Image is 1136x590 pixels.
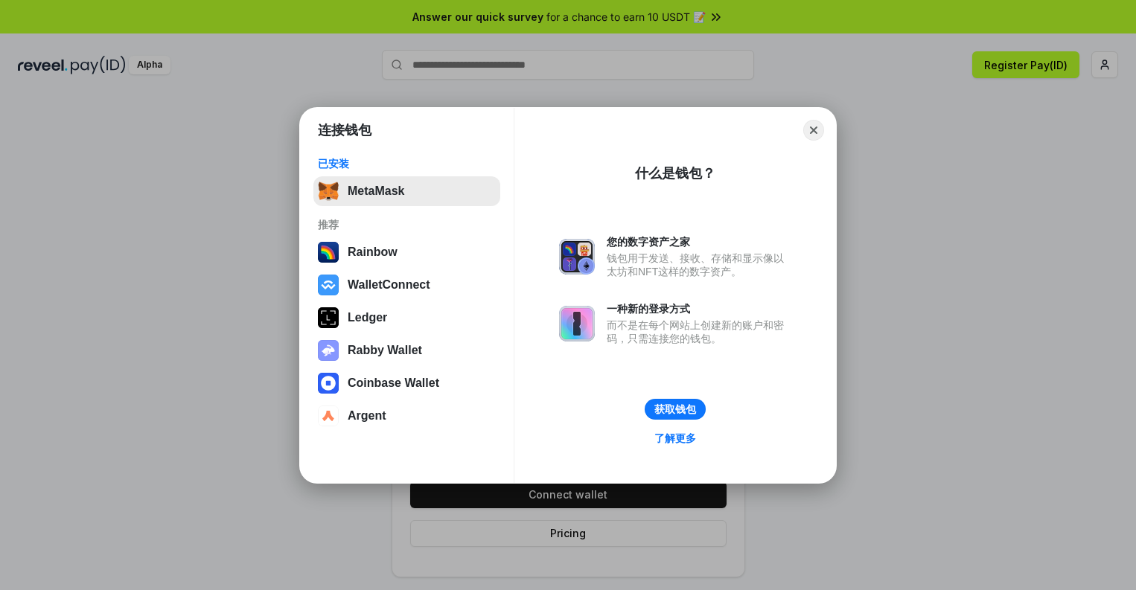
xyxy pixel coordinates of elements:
div: MetaMask [348,185,404,198]
div: 了解更多 [654,432,696,445]
img: svg+xml,%3Csvg%20xmlns%3D%22http%3A%2F%2Fwww.w3.org%2F2000%2Fsvg%22%20fill%3D%22none%22%20viewBox... [318,340,339,361]
button: MetaMask [313,176,500,206]
div: 什么是钱包？ [635,164,715,182]
img: svg+xml,%3Csvg%20width%3D%2228%22%20height%3D%2228%22%20viewBox%3D%220%200%2028%2028%22%20fill%3D... [318,275,339,295]
button: Close [803,120,824,141]
img: svg+xml,%3Csvg%20xmlns%3D%22http%3A%2F%2Fwww.w3.org%2F2000%2Fsvg%22%20fill%3D%22none%22%20viewBox... [559,306,595,342]
button: 获取钱包 [645,399,706,420]
img: svg+xml,%3Csvg%20width%3D%22120%22%20height%3D%22120%22%20viewBox%3D%220%200%20120%20120%22%20fil... [318,242,339,263]
div: 获取钱包 [654,403,696,416]
div: Rabby Wallet [348,344,422,357]
button: Ledger [313,303,500,333]
button: Coinbase Wallet [313,368,500,398]
div: Rainbow [348,246,398,259]
button: Argent [313,401,500,431]
img: svg+xml,%3Csvg%20width%3D%2228%22%20height%3D%2228%22%20viewBox%3D%220%200%2028%2028%22%20fill%3D... [318,373,339,394]
img: svg+xml,%3Csvg%20width%3D%2228%22%20height%3D%2228%22%20viewBox%3D%220%200%2028%2028%22%20fill%3D... [318,405,339,426]
div: Coinbase Wallet [348,376,439,390]
div: Ledger [348,311,387,324]
div: 一种新的登录方式 [607,302,791,315]
img: svg+xml,%3Csvg%20fill%3D%22none%22%20height%3D%2233%22%20viewBox%3D%220%200%2035%2033%22%20width%... [318,181,339,202]
button: Rabby Wallet [313,336,500,365]
div: 钱包用于发送、接收、存储和显示像以太坊和NFT这样的数字资产。 [607,251,791,278]
button: WalletConnect [313,270,500,300]
div: 推荐 [318,218,496,231]
img: svg+xml,%3Csvg%20xmlns%3D%22http%3A%2F%2Fwww.w3.org%2F2000%2Fsvg%22%20fill%3D%22none%22%20viewBox... [559,239,595,275]
div: 您的数字资产之家 [607,235,791,248]
div: WalletConnect [348,278,430,292]
a: 了解更多 [645,429,705,448]
button: Rainbow [313,237,500,267]
div: Argent [348,409,386,423]
img: svg+xml,%3Csvg%20xmlns%3D%22http%3A%2F%2Fwww.w3.org%2F2000%2Fsvg%22%20width%3D%2228%22%20height%3... [318,307,339,328]
h1: 连接钱包 [318,121,371,139]
div: 已安装 [318,157,496,170]
div: 而不是在每个网站上创建新的账户和密码，只需连接您的钱包。 [607,318,791,345]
